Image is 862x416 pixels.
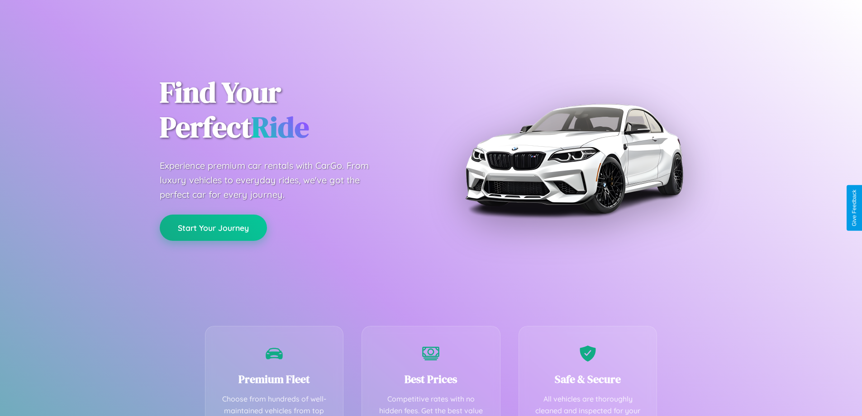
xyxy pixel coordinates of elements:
h3: Safe & Secure [533,372,643,387]
h3: Premium Fleet [219,372,330,387]
div: Give Feedback [851,190,857,226]
h1: Find Your Perfect [160,75,418,145]
img: Premium BMW car rental vehicle [461,45,687,272]
h3: Best Prices [376,372,486,387]
p: Experience premium car rentals with CarGo. From luxury vehicles to everyday rides, we've got the ... [160,158,386,202]
span: Ride [252,107,309,147]
button: Start Your Journey [160,215,267,241]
